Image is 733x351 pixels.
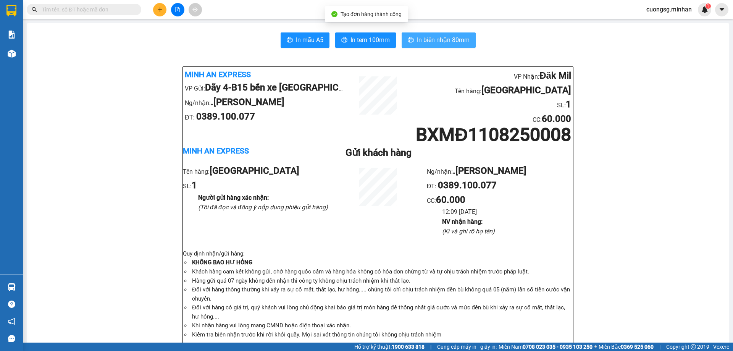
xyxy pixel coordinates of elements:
[392,344,425,350] strong: 1900 633 818
[659,343,660,351] span: |
[410,126,571,143] h1: BXMĐ1108250008
[427,164,573,236] ul: CC
[189,3,202,16] button: aim
[701,6,708,13] img: icon-new-feature
[8,335,15,342] span: message
[89,25,200,36] div: 0348115479
[191,285,573,303] li: Đối với hàng thông thường khi xảy ra sự cố mất, thất lạc, hư hỏng..... chúng tôi chỉ chịu trách n...
[436,194,465,205] b: 60.000
[6,7,18,15] span: Gửi:
[196,111,255,122] b: 0389.100.077
[8,31,16,39] img: solution-icon
[408,37,414,44] span: printer
[89,6,200,16] div: [GEOGRAPHIC_DATA]
[542,113,571,124] b: 60.000
[211,97,284,107] b: .[PERSON_NAME]
[437,343,497,351] span: Cung cấp máy in - giấy in:
[341,37,347,44] span: printer
[691,344,696,349] span: copyright
[427,164,573,178] li: Ng/nhận:
[481,85,571,95] b: [GEOGRAPHIC_DATA]
[566,99,571,110] b: 1
[453,165,526,176] b: .[PERSON_NAME]
[402,32,476,48] button: printerIn biên nhận 80mm
[442,218,483,225] b: NV nhận hàng :
[89,7,108,15] span: Nhận:
[434,197,465,204] span: :
[6,6,84,25] div: Dãy 4-B15 bến xe [GEOGRAPHIC_DATA]
[183,178,329,193] li: SL:
[410,83,571,98] li: Tên hàng:
[410,97,571,112] li: SL:
[296,35,323,45] span: In mẫu A5
[191,267,573,277] li: Khách hàng cam kết không gửi, chở hàng quốc cấm và hàng hóa không có hóa đơn chứng từ và tự chịu ...
[191,277,573,286] li: Hàng gửi quá 07 ngày không đến nhận thì công ty không chịu trách nhiệm khi thất lạc.
[354,343,425,351] span: Hỗ trợ kỹ thuật:
[341,11,402,17] span: Tạo đơn hàng thành công
[192,259,252,266] strong: KHÔNG BAO HƯ HỎNG
[540,116,571,123] span: :
[191,321,573,330] li: Khi nhận hàng vui lòng mang CMND hoặc điện thoại xác nhận.
[192,180,197,191] b: 1
[442,207,573,217] li: 12:09 [DATE]
[171,3,184,16] button: file-add
[594,345,597,348] span: ⚪️
[8,283,16,291] img: warehouse-icon
[42,5,132,14] input: Tìm tên, số ĐT hoặc mã đơn
[89,44,200,57] span: [GEOGRAPHIC_DATA]
[89,36,100,44] span: DĐ:
[718,6,725,13] span: caret-down
[350,35,390,45] span: In tem 100mm
[287,37,293,44] span: printer
[706,3,711,9] sup: 1
[430,343,431,351] span: |
[621,344,654,350] strong: 0369 525 060
[640,5,698,14] span: cuongsg.minhan
[205,82,369,93] b: Dãy 4-B15 bến xe [GEOGRAPHIC_DATA]
[8,301,15,308] span: question-circle
[153,3,166,16] button: plus
[410,112,571,126] li: CC
[185,81,346,95] li: VP Gửi:
[707,3,709,9] span: 1
[8,318,15,325] span: notification
[157,7,163,12] span: plus
[191,303,573,321] li: Đối với hàng có giá trị, quý khách vui lòng chủ động khai báo giá trị món hàng để thống nhất giá ...
[89,16,200,25] div: HƯƠNG
[410,69,571,83] li: VP Nhận:
[346,147,412,158] b: Gửi khách hàng
[331,11,337,17] span: check-circle
[281,32,329,48] button: printerIn mẫu A5
[185,110,346,124] li: ĐT:
[175,7,180,12] span: file-add
[438,180,497,191] b: 0389.100.077
[8,50,16,58] img: warehouse-icon
[198,204,328,211] i: (Tôi đã đọc và đồng ý nộp dung phiếu gửi hàng)
[335,32,396,48] button: printerIn tem 100mm
[191,330,573,340] li: Kiểm tra biên nhận trước khi rời khỏi quầy. Mọi sai xót thông tin chúng tôi không chịu trách nhiệm
[442,228,495,235] i: (Kí và ghi rõ họ tên)
[715,3,728,16] button: caret-down
[32,7,37,12] span: search
[192,7,198,12] span: aim
[523,344,593,350] strong: 0708 023 035 - 0935 103 250
[599,343,654,351] span: Miền Bắc
[427,178,573,193] li: ĐT:
[185,95,346,110] li: Ng/nhận:
[417,35,470,45] span: In biên nhận 80mm
[198,194,269,201] b: Người gửi hàng xác nhận :
[499,343,593,351] span: Miền Nam
[183,249,573,340] div: Quy định nhận/gửi hàng :
[185,70,251,79] b: Minh An Express
[183,164,329,178] li: Tên hàng:
[539,70,571,81] b: Đăk Mil
[183,146,249,155] b: Minh An Express
[210,165,299,176] b: [GEOGRAPHIC_DATA]
[6,5,16,16] img: logo-vxr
